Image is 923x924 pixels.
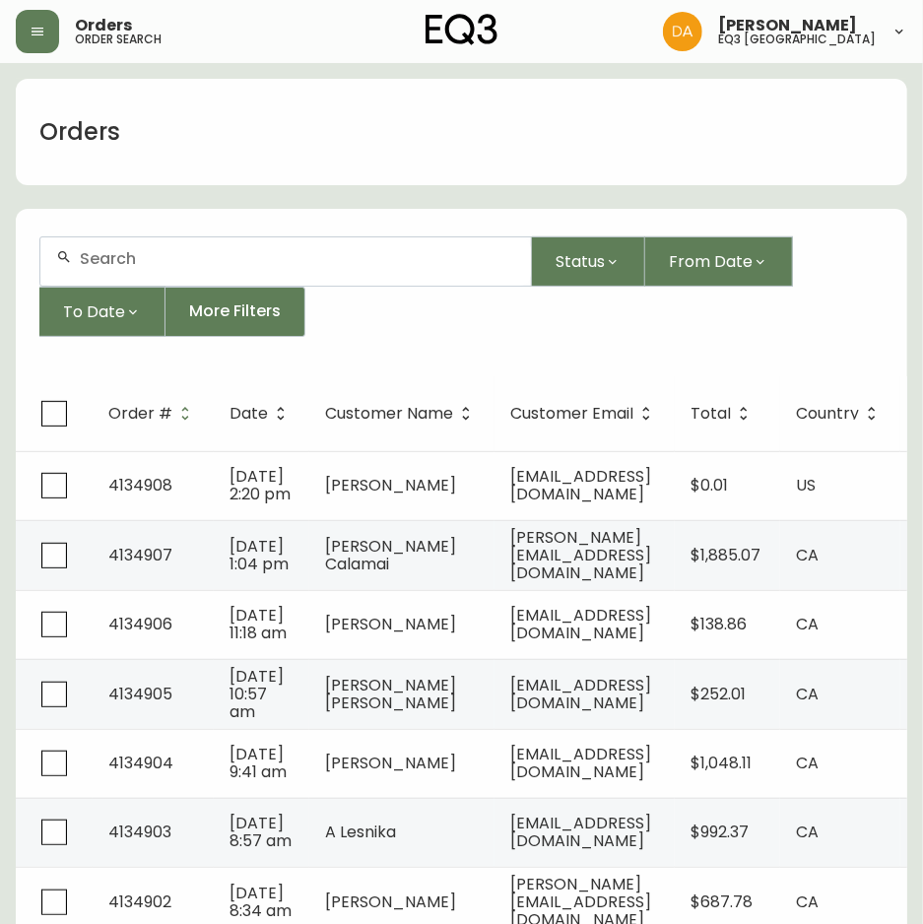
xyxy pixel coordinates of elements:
[796,544,819,566] span: CA
[108,752,173,774] span: 4134904
[39,115,120,149] h1: Orders
[510,812,651,852] span: [EMAIL_ADDRESS][DOMAIN_NAME]
[39,287,165,337] button: To Date
[108,544,172,566] span: 4134907
[108,613,172,635] span: 4134906
[108,683,172,705] span: 4134905
[230,465,291,505] span: [DATE] 2:20 pm
[718,18,857,33] span: [PERSON_NAME]
[691,405,757,423] span: Total
[108,891,171,913] span: 4134902
[325,535,456,575] span: [PERSON_NAME] Calamai
[645,236,793,287] button: From Date
[230,405,294,423] span: Date
[691,408,731,420] span: Total
[663,12,702,51] img: dd1a7e8db21a0ac8adbf82b84ca05374
[510,526,651,584] span: [PERSON_NAME][EMAIL_ADDRESS][DOMAIN_NAME]
[796,613,819,635] span: CA
[691,821,749,843] span: $992.37
[230,604,287,644] span: [DATE] 11:18 am
[691,544,760,566] span: $1,885.07
[75,18,132,33] span: Orders
[230,665,284,723] span: [DATE] 10:57 am
[230,882,292,922] span: [DATE] 8:34 am
[556,249,605,274] span: Status
[796,405,885,423] span: Country
[325,674,456,714] span: [PERSON_NAME] [PERSON_NAME]
[510,674,651,714] span: [EMAIL_ADDRESS][DOMAIN_NAME]
[325,474,456,496] span: [PERSON_NAME]
[108,821,171,843] span: 4134903
[426,14,498,45] img: logo
[796,752,819,774] span: CA
[532,236,645,287] button: Status
[325,821,396,843] span: A Lesnika
[230,743,287,783] span: [DATE] 9:41 am
[718,33,876,45] h5: eq3 [GEOGRAPHIC_DATA]
[691,474,728,496] span: $0.01
[80,249,515,268] input: Search
[108,408,172,420] span: Order #
[691,752,752,774] span: $1,048.11
[325,752,456,774] span: [PERSON_NAME]
[796,891,819,913] span: CA
[691,613,747,635] span: $138.86
[325,613,456,635] span: [PERSON_NAME]
[510,408,633,420] span: Customer Email
[691,891,753,913] span: $687.78
[230,408,268,420] span: Date
[796,821,819,843] span: CA
[510,604,651,644] span: [EMAIL_ADDRESS][DOMAIN_NAME]
[63,299,125,324] span: To Date
[510,743,651,783] span: [EMAIL_ADDRESS][DOMAIN_NAME]
[669,249,753,274] span: From Date
[325,891,456,913] span: [PERSON_NAME]
[691,683,746,705] span: $252.01
[108,405,198,423] span: Order #
[325,408,453,420] span: Customer Name
[108,474,172,496] span: 4134908
[165,287,305,337] button: More Filters
[230,535,289,575] span: [DATE] 1:04 pm
[189,300,281,322] span: More Filters
[510,405,659,423] span: Customer Email
[796,683,819,705] span: CA
[796,408,859,420] span: Country
[325,405,479,423] span: Customer Name
[510,465,651,505] span: [EMAIL_ADDRESS][DOMAIN_NAME]
[75,33,162,45] h5: order search
[796,474,816,496] span: US
[230,812,292,852] span: [DATE] 8:57 am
